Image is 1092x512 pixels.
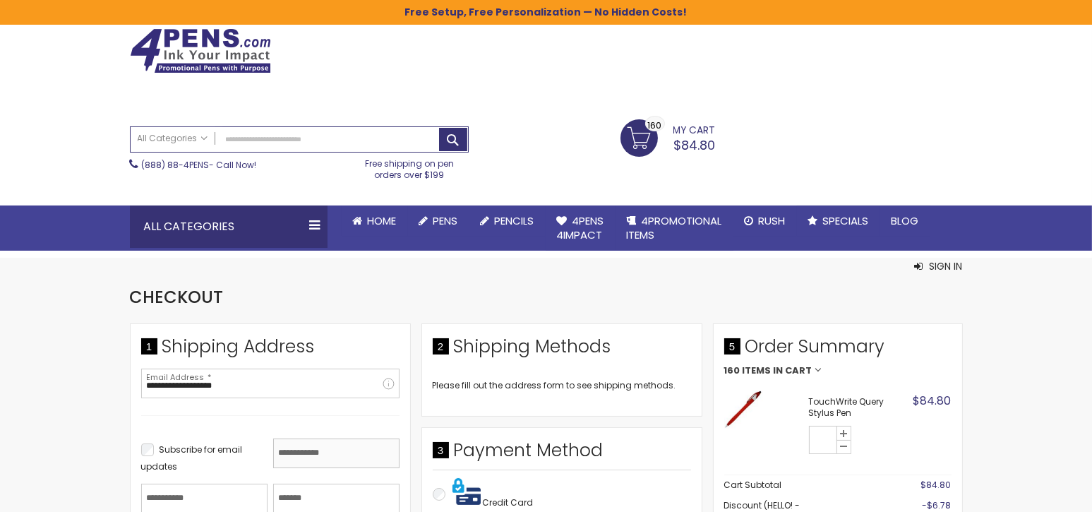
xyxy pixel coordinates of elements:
[913,393,952,409] span: $84.80
[743,366,812,376] span: Items in Cart
[433,213,458,228] span: Pens
[142,159,257,171] span: - Call Now!
[797,206,880,237] a: Specials
[809,396,910,419] strong: TouchWrite Query Stylus Pen
[142,159,210,171] a: (888) 88-4PENS
[495,213,534,228] span: Pencils
[557,213,604,242] span: 4Pens 4impact
[724,335,952,366] span: Order Summary
[342,206,408,237] a: Home
[452,477,481,506] img: Pay with credit card
[141,443,243,472] span: Subscribe for email updates
[433,380,691,391] div: Please fill out the address form to see shipping methods.
[408,206,469,237] a: Pens
[921,479,952,491] span: $84.80
[930,259,963,273] span: Sign In
[976,474,1092,512] iframe: Google Customer Reviews
[733,206,797,237] a: Rush
[823,213,869,228] span: Specials
[648,119,662,132] span: 160
[880,206,930,237] a: Blog
[141,335,400,366] div: Shipping Address
[469,206,546,237] a: Pencils
[433,439,691,470] div: Payment Method
[130,206,328,248] div: All Categories
[724,475,809,496] th: Cart Subtotal
[627,213,722,242] span: 4PROMOTIONAL ITEMS
[892,213,919,228] span: Blog
[915,259,963,273] button: Sign In
[483,496,534,508] span: Credit Card
[368,213,397,228] span: Home
[759,213,786,228] span: Rush
[130,285,224,309] span: Checkout
[724,366,740,376] span: 160
[724,390,763,429] img: TouchWrite Query Stylus Pen-Red
[130,28,271,73] img: 4Pens Custom Pens and Promotional Products
[138,133,208,144] span: All Categories
[620,119,716,155] a: $84.80 160
[131,127,215,150] a: All Categories
[546,206,616,251] a: 4Pens4impact
[673,136,715,154] span: $84.80
[616,206,733,251] a: 4PROMOTIONALITEMS
[350,153,469,181] div: Free shipping on pen orders over $199
[923,499,952,511] span: -$6.78
[433,335,691,366] div: Shipping Methods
